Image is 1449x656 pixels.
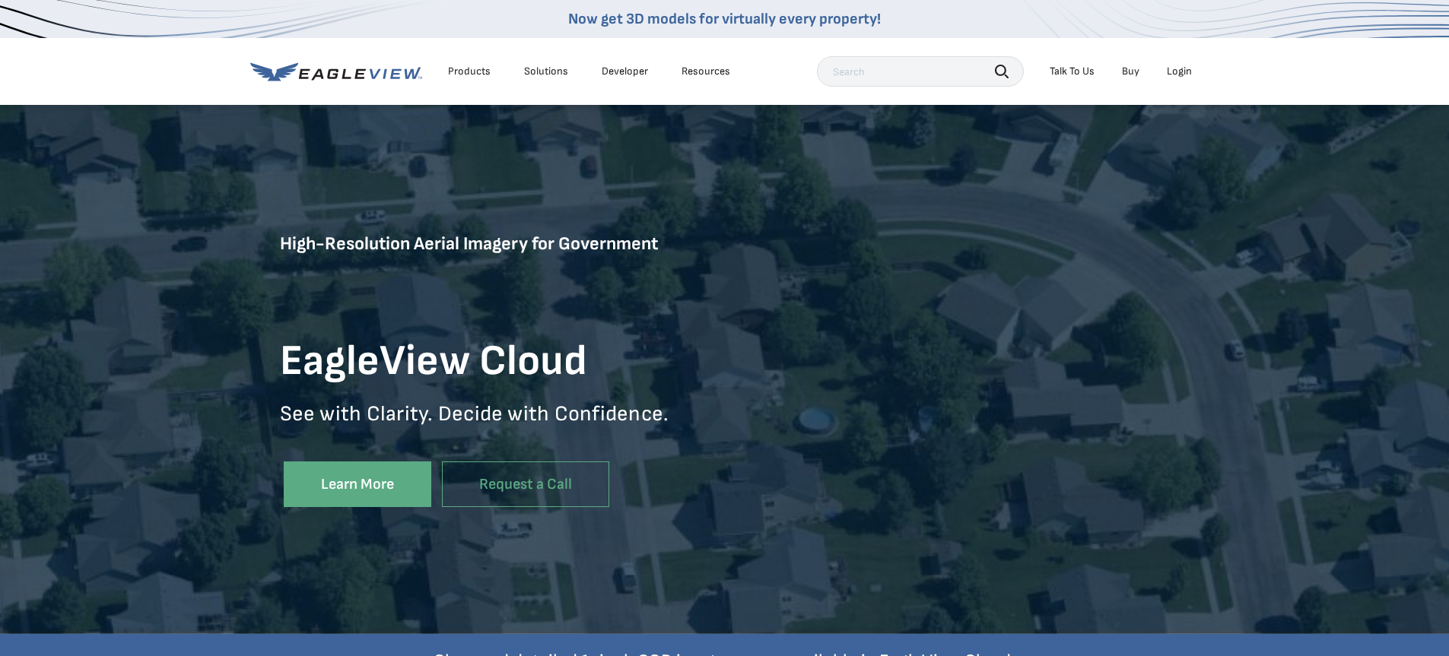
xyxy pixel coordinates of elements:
a: Developer [602,65,648,78]
div: Resources [682,65,730,78]
h5: High-Resolution Aerial Imagery for Government [280,232,725,324]
div: Login [1167,65,1192,78]
div: Talk To Us [1050,65,1095,78]
a: Request a Call [442,461,609,508]
a: Learn More [284,461,431,508]
div: Products [448,65,491,78]
iframe: Eagleview Cloud Overview [725,249,1170,501]
div: Solutions [524,65,568,78]
p: See with Clarity. Decide with Confidence. [280,401,725,450]
a: Buy [1122,65,1139,78]
h1: EagleView Cloud [280,335,725,388]
input: Search [817,56,1024,87]
a: Now get 3D models for virtually every property! [568,10,881,28]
